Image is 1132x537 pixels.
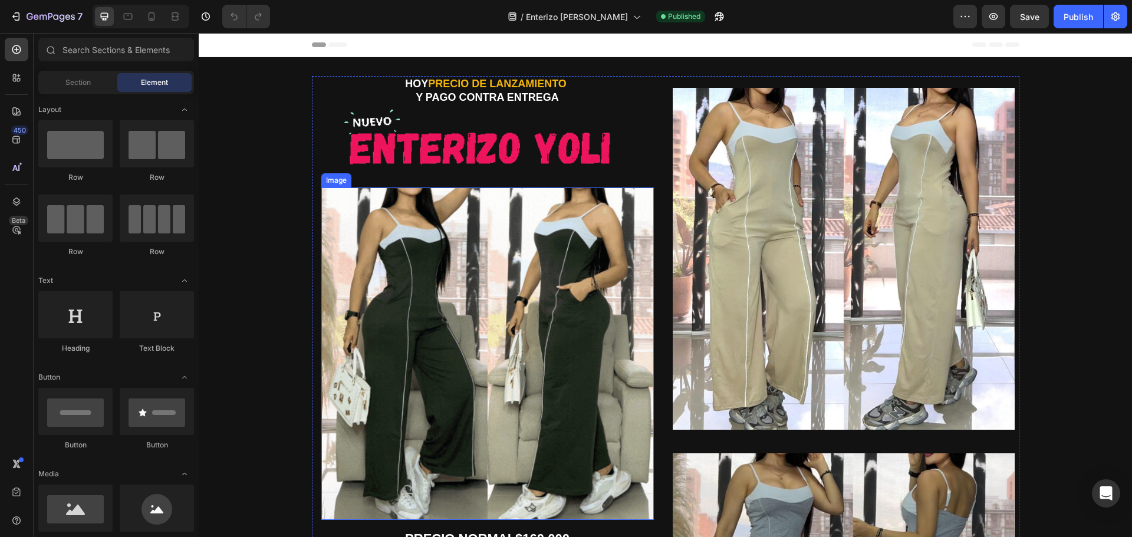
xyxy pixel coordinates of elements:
[38,172,113,183] div: Row
[141,77,168,88] span: Element
[38,440,113,450] div: Button
[474,55,816,397] img: gempages_576732242622022395-c9136f9b-69d6-497b-b72e-8e75f6629453.jpg
[65,77,91,88] span: Section
[526,11,628,23] span: Enterizo [PERSON_NAME]
[1010,5,1049,28] button: Save
[11,126,28,135] div: 450
[175,271,194,290] span: Toggle open
[217,58,360,70] strong: Y PAGO CONTRA ENTREGA
[222,5,270,28] div: Undo/Redo
[668,11,700,22] span: Published
[120,440,194,450] div: Button
[175,464,194,483] span: Toggle open
[38,246,113,257] div: Row
[77,9,83,24] p: 7
[125,142,150,153] div: Image
[38,343,113,354] div: Heading
[38,104,61,115] span: Layout
[199,33,1132,537] iframe: Design area
[123,154,455,487] img: gempages_576732242622022395-fc381fa0-a15d-451b-b008-e3e99911bc96.gif
[1020,12,1039,22] span: Save
[9,216,28,225] div: Beta
[1092,479,1120,508] div: Open Intercom Messenger
[1054,5,1103,28] button: Publish
[1064,11,1093,23] div: Publish
[38,275,53,286] span: Text
[206,498,317,513] strong: PRECIO NORMAL
[175,100,194,119] span: Toggle open
[521,11,524,23] span: /
[120,172,194,183] div: Row
[38,38,194,61] input: Search Sections & Elements
[206,45,229,57] strong: HOY
[175,368,194,387] span: Toggle open
[229,45,368,57] strong: PRECIO DE LANZAMIENTO
[120,343,194,354] div: Text Block
[38,372,60,383] span: Button
[113,73,465,136] img: gempages_576732242622022395-31e1d43d-31b5-457e-baea-58bb468cedd7.gif
[120,246,194,257] div: Row
[5,5,88,28] button: 7
[317,498,371,513] strong: $160.000
[38,469,59,479] span: Media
